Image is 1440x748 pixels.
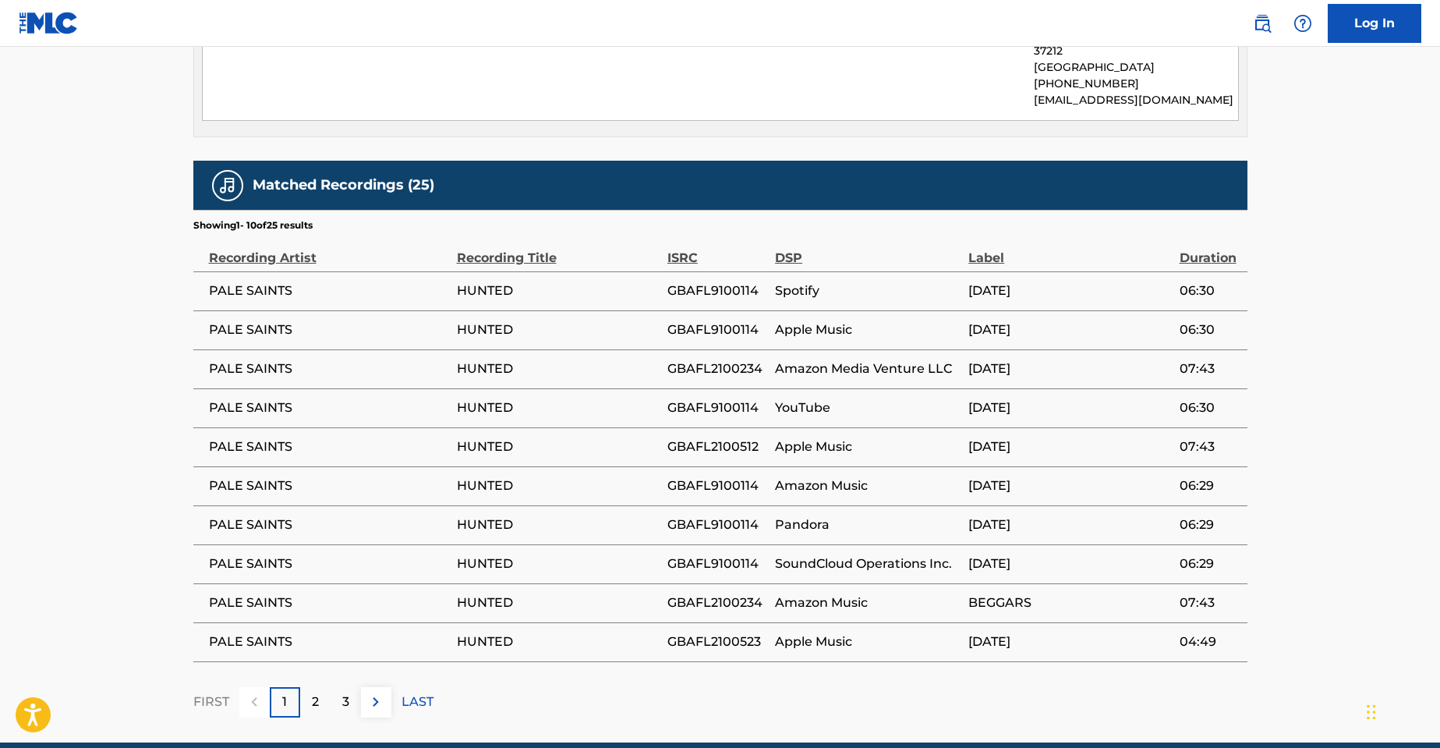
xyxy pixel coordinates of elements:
iframe: Chat Widget [1362,673,1440,748]
span: YouTube [775,399,961,417]
p: 3 [342,693,349,711]
div: Recording Artist [209,232,449,268]
span: PALE SAINTS [209,516,449,534]
span: PALE SAINTS [209,438,449,456]
span: [DATE] [968,282,1171,300]
span: [DATE] [968,477,1171,495]
span: HUNTED [457,321,660,339]
span: 06:29 [1180,516,1240,534]
div: Duration [1180,232,1240,268]
div: Label [968,232,1171,268]
span: BEGGARS [968,594,1171,612]
span: GBAFL2100523 [667,633,767,651]
span: Apple Music [775,633,961,651]
span: 06:29 [1180,555,1240,573]
span: [DATE] [968,438,1171,456]
p: LAST [402,693,433,711]
span: 06:30 [1180,282,1240,300]
div: ISRC [667,232,767,268]
span: 06:30 [1180,321,1240,339]
p: Showing 1 - 10 of 25 results [193,218,313,232]
span: GBAFL2100512 [667,438,767,456]
span: PALE SAINTS [209,399,449,417]
p: 1 [282,693,287,711]
span: GBAFL9100114 [667,555,767,573]
span: 06:30 [1180,399,1240,417]
p: 2 [312,693,319,711]
a: Public Search [1247,8,1278,39]
span: HUNTED [457,360,660,378]
span: HUNTED [457,477,660,495]
span: GBAFL9100114 [667,321,767,339]
span: GBAFL9100114 [667,399,767,417]
span: [DATE] [968,555,1171,573]
div: Help [1287,8,1318,39]
span: PALE SAINTS [209,555,449,573]
span: [DATE] [968,321,1171,339]
span: 07:43 [1180,360,1240,378]
img: right [366,693,385,711]
span: GBAFL9100114 [667,477,767,495]
span: [DATE] [968,399,1171,417]
span: GBAFL9100114 [667,516,767,534]
span: Pandora [775,516,961,534]
span: 07:43 [1180,438,1240,456]
div: DSP [775,232,961,268]
span: HUNTED [457,516,660,534]
span: GBAFL2100234 [667,360,767,378]
a: Log In [1328,4,1421,43]
span: GBAFL9100114 [667,282,767,300]
h5: Matched Recordings (25) [253,176,434,194]
span: [DATE] [968,516,1171,534]
div: Recording Title [457,232,660,268]
span: PALE SAINTS [209,477,449,495]
span: PALE SAINTS [209,282,449,300]
p: [GEOGRAPHIC_DATA] [1034,59,1237,76]
span: PALE SAINTS [209,633,449,651]
span: HUNTED [457,555,660,573]
img: Matched Recordings [218,176,237,195]
span: PALE SAINTS [209,321,449,339]
span: Amazon Media Venture LLC [775,360,961,378]
span: [DATE] [968,633,1171,651]
img: search [1253,14,1272,33]
span: [DATE] [968,360,1171,378]
p: [EMAIL_ADDRESS][DOMAIN_NAME] [1034,92,1237,108]
span: Amazon Music [775,594,961,612]
span: Apple Music [775,438,961,456]
span: 06:29 [1180,477,1240,495]
span: Spotify [775,282,961,300]
span: Amazon Music [775,477,961,495]
div: Drag [1367,689,1376,736]
span: PALE SAINTS [209,360,449,378]
span: PALE SAINTS [209,594,449,612]
p: FIRST [193,693,229,711]
span: 04:49 [1180,633,1240,651]
span: HUNTED [457,282,660,300]
span: GBAFL2100234 [667,594,767,612]
span: SoundCloud Operations Inc. [775,555,961,573]
img: MLC Logo [19,12,79,34]
span: 07:43 [1180,594,1240,612]
span: HUNTED [457,594,660,612]
span: HUNTED [457,633,660,651]
img: help [1293,14,1312,33]
span: HUNTED [457,438,660,456]
span: HUNTED [457,399,660,417]
p: [PHONE_NUMBER] [1034,76,1237,92]
span: Apple Music [775,321,961,339]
